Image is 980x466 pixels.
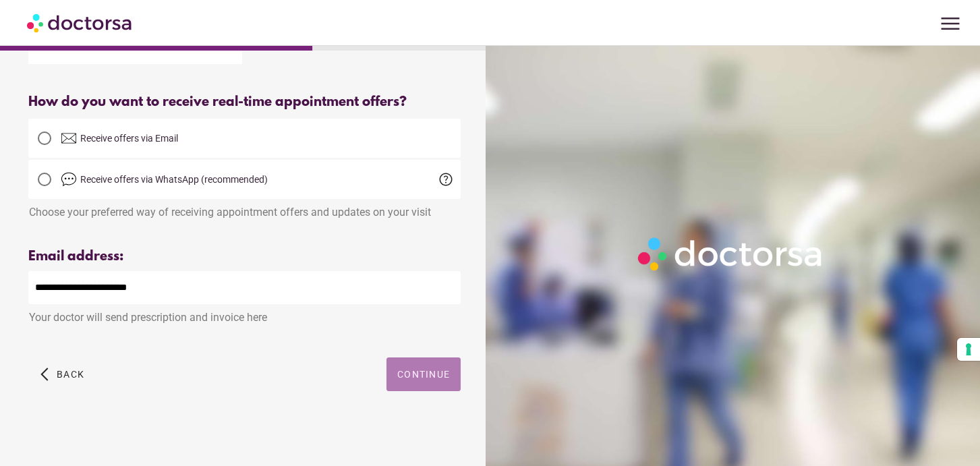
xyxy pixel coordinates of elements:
span: Continue [397,369,450,380]
div: Choose your preferred way of receiving appointment offers and updates on your visit [28,199,461,219]
button: Continue [386,357,461,391]
span: menu [938,11,963,36]
img: email [61,130,77,146]
img: chat [61,171,77,187]
span: Receive offers via WhatsApp (recommended) [80,174,268,185]
span: Back [57,369,84,380]
div: How do you want to receive real-time appointment offers? [28,94,461,110]
div: Your doctor will send prescription and invoice here [28,304,461,324]
button: Your consent preferences for tracking technologies [957,338,980,361]
img: Doctorsa.com [27,7,134,38]
span: help [438,171,454,187]
span: Receive offers via Email [80,133,178,144]
button: arrow_back_ios Back [35,357,90,391]
div: Email address: [28,249,461,264]
img: Logo-Doctorsa-trans-White-partial-flat.png [633,232,829,276]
